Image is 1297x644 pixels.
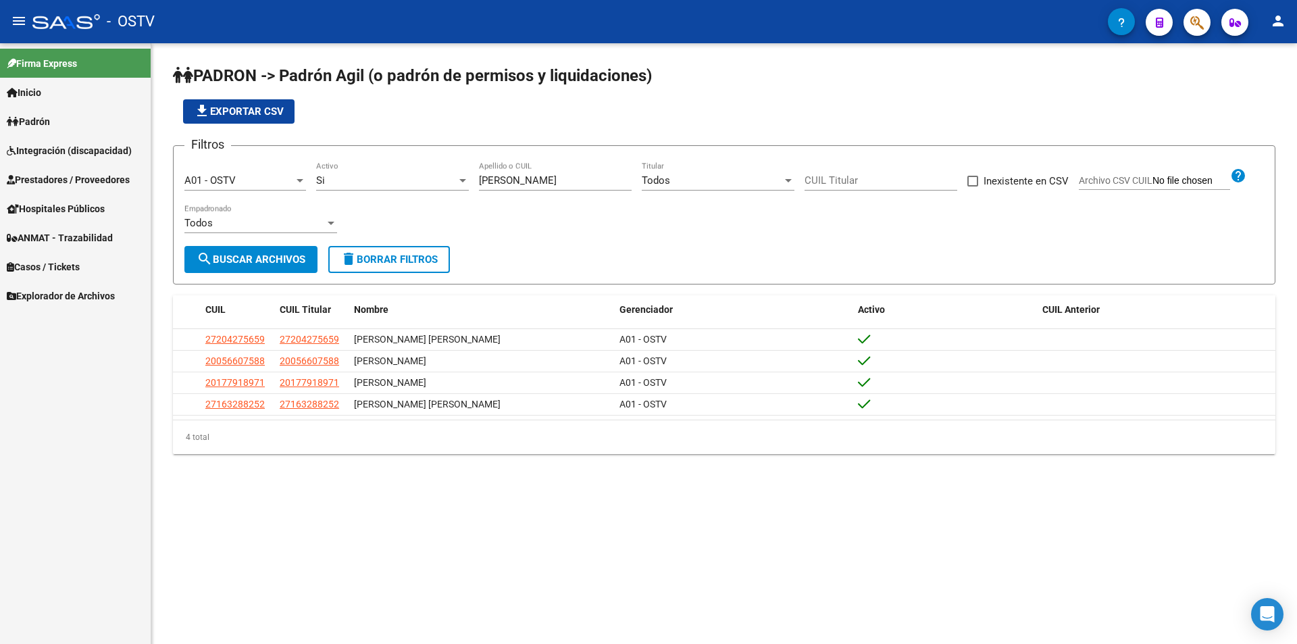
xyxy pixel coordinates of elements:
span: Inexistente en CSV [984,173,1069,189]
span: Exportar CSV [194,105,284,118]
span: [PERSON_NAME] [354,355,426,366]
span: Explorador de Archivos [7,289,115,303]
span: Gerenciador [619,304,673,315]
datatable-header-cell: Gerenciador [614,295,853,324]
span: Hospitales Públicos [7,201,105,216]
span: 20056607588 [205,355,265,366]
span: Activo [858,304,885,315]
span: Integración (discapacidad) [7,143,132,158]
span: Prestadores / Proveedores [7,172,130,187]
span: Si [316,174,325,187]
mat-icon: file_download [194,103,210,119]
span: A01 - OSTV [619,334,667,345]
span: 27204275659 [280,334,339,345]
datatable-header-cell: CUIL [200,295,274,324]
span: Archivo CSV CUIL [1079,175,1152,186]
span: [PERSON_NAME] [PERSON_NAME] [354,399,501,410]
button: Borrar Filtros [328,246,450,273]
datatable-header-cell: CUIL Anterior [1037,295,1275,324]
span: 20177918971 [205,377,265,388]
mat-icon: delete [340,251,357,267]
span: [PERSON_NAME] [354,377,426,388]
span: 27163288252 [205,399,265,410]
div: 4 total [173,420,1275,454]
datatable-header-cell: Nombre [349,295,614,324]
span: Todos [642,174,670,187]
span: CUIL [205,304,226,315]
span: [PERSON_NAME] [PERSON_NAME] [354,334,501,345]
mat-icon: menu [11,13,27,29]
datatable-header-cell: Activo [853,295,1037,324]
span: Firma Express [7,56,77,71]
mat-icon: search [197,251,213,267]
h3: Filtros [184,135,231,154]
span: Todos [184,217,213,229]
datatable-header-cell: CUIL Titular [274,295,349,324]
span: A01 - OSTV [184,174,236,187]
span: PADRON -> Padrón Agil (o padrón de permisos y liquidaciones) [173,66,652,85]
button: Exportar CSV [183,99,295,124]
span: Inicio [7,85,41,100]
span: Buscar Archivos [197,253,305,266]
span: 27204275659 [205,334,265,345]
span: 27163288252 [280,399,339,410]
span: - OSTV [107,7,155,36]
span: Casos / Tickets [7,259,80,274]
span: 20056607588 [280,355,339,366]
span: A01 - OSTV [619,355,667,366]
span: ANMAT - Trazabilidad [7,230,113,245]
span: Padrón [7,114,50,129]
span: 20177918971 [280,377,339,388]
mat-icon: person [1270,13,1286,29]
span: Borrar Filtros [340,253,438,266]
mat-icon: help [1230,168,1246,184]
span: CUIL Titular [280,304,331,315]
button: Buscar Archivos [184,246,317,273]
span: A01 - OSTV [619,377,667,388]
span: A01 - OSTV [619,399,667,410]
div: Open Intercom Messenger [1251,598,1283,630]
input: Archivo CSV CUIL [1152,175,1230,187]
span: CUIL Anterior [1042,304,1100,315]
span: Nombre [354,304,388,315]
